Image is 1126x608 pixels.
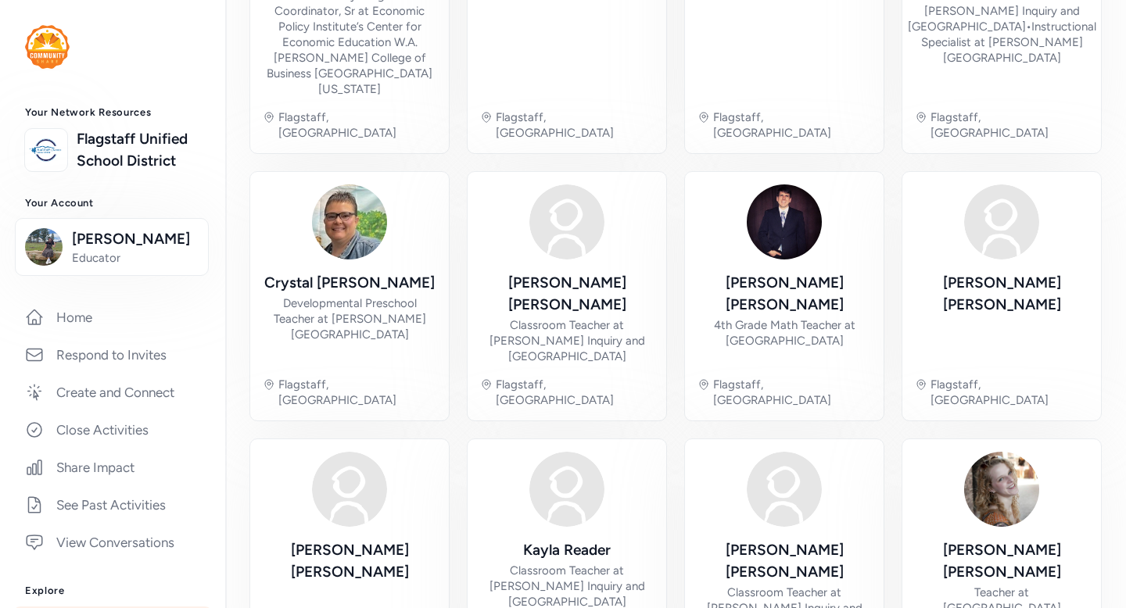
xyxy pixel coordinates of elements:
[529,452,604,527] img: Avatar
[747,452,822,527] img: Avatar
[13,488,213,522] a: See Past Activities
[77,128,200,172] a: Flagstaff Unified School District
[13,450,213,485] a: Share Impact
[713,109,871,141] div: Flagstaff, [GEOGRAPHIC_DATA]
[1026,20,1031,34] span: •
[964,184,1039,259] img: Avatar
[312,184,387,259] img: Avatar
[13,300,213,334] a: Home
[25,197,200,209] h3: Your Account
[25,106,200,119] h3: Your Network Resources
[931,377,1088,408] div: Flagstaff, [GEOGRAPHIC_DATA]
[278,377,436,408] div: Flagstaff, [GEOGRAPHIC_DATA]
[72,250,199,266] span: Educator
[312,452,387,527] img: Avatar
[264,272,435,294] div: Crystal [PERSON_NAME]
[915,272,1088,316] div: [PERSON_NAME] [PERSON_NAME]
[13,338,213,372] a: Respond to Invites
[747,184,822,259] img: Avatar
[25,25,70,69] img: logo
[713,377,871,408] div: Flagstaff, [GEOGRAPHIC_DATA]
[523,539,611,561] div: Kayla Reader
[263,539,436,583] div: [PERSON_NAME] [PERSON_NAME]
[529,184,604,259] img: Avatar
[931,109,1088,141] div: Flagstaff, [GEOGRAPHIC_DATA]
[25,585,200,597] h3: Explore
[697,539,871,583] div: [PERSON_NAME] [PERSON_NAME]
[278,109,436,141] div: Flagstaff, [GEOGRAPHIC_DATA]
[697,317,871,349] div: 4th Grade Math Teacher at [GEOGRAPHIC_DATA]
[915,539,1088,583] div: [PERSON_NAME] [PERSON_NAME]
[480,272,654,316] div: [PERSON_NAME] [PERSON_NAME]
[964,452,1039,527] img: Avatar
[263,295,436,342] div: Developmental Preschool Teacher at [PERSON_NAME][GEOGRAPHIC_DATA]
[697,272,871,316] div: [PERSON_NAME] [PERSON_NAME]
[29,133,63,167] img: logo
[480,317,654,364] div: Classroom Teacher at [PERSON_NAME] Inquiry and [GEOGRAPHIC_DATA]
[13,525,213,560] a: View Conversations
[496,109,654,141] div: Flagstaff, [GEOGRAPHIC_DATA]
[13,413,213,447] a: Close Activities
[72,228,199,250] span: [PERSON_NAME]
[496,377,654,408] div: Flagstaff, [GEOGRAPHIC_DATA]
[13,375,213,410] a: Create and Connect
[15,218,209,276] button: [PERSON_NAME]Educator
